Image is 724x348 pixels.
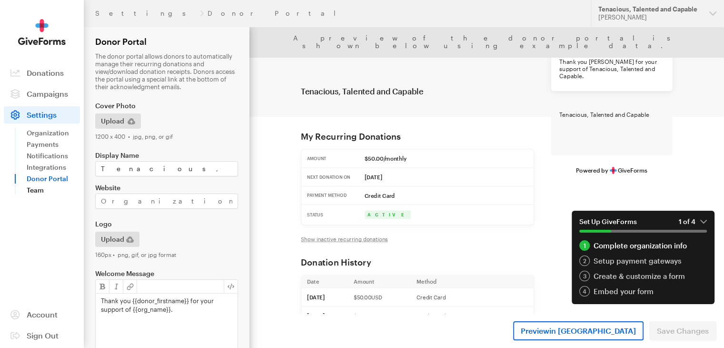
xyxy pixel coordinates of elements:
[123,280,137,293] button: Link
[27,150,80,162] a: Notifications
[679,217,707,226] em: 1 of 4
[579,256,707,266] a: 2 Setup payment gateways
[598,13,702,21] div: [PERSON_NAME]
[4,306,80,323] a: Account
[95,194,238,209] input: Organization URL
[69,317,131,342] td: [DATE]
[215,317,301,342] td: Credit Card
[579,240,707,251] a: 1 Complete organization info
[163,326,177,334] span: USD
[95,232,139,247] button: Upload
[579,286,590,297] div: 4
[598,5,702,13] div: Tenacious, Talented and Capable
[27,162,80,173] a: Integrations
[95,184,238,192] label: Website
[549,326,636,335] span: in [GEOGRAPHIC_DATA]
[69,38,564,62] h1: Tenacious, Talented and Capable
[4,327,80,344] a: Sign Out
[69,109,379,123] h2: My Recurring Donations
[224,280,238,293] button: View HTML
[4,85,80,102] a: Campaigns
[95,36,238,47] h2: Donor Portal
[154,215,215,226] div: Active
[579,271,707,281] div: Create & customize a form
[579,271,707,281] a: 3 Create & customize a form
[27,127,80,139] a: Organization
[95,251,238,258] div: 160px • png, gif, or jpg format
[27,68,64,77] span: Donations
[101,234,124,245] span: Upload
[579,271,590,281] div: 3
[146,157,303,182] td: [DATE]
[95,52,238,91] p: The donor portal allows donors to automatically manage their recurring donations and view/downloa...
[95,113,141,129] button: Upload
[579,240,707,251] div: Complete organization info
[95,161,238,176] input: Organization Name
[249,27,724,57] div: A preview of the donor portal is shown below using example data.
[69,157,146,182] td: Next Donation On
[513,321,644,340] a: Previewin [GEOGRAPHIC_DATA]
[579,286,707,297] a: 4 Embed your form
[146,182,303,207] td: Credit Card
[579,286,707,297] div: Embed your form
[4,106,80,123] a: Settings
[95,270,238,277] label: Welcome Message
[109,280,123,293] button: Emphasis (Ctrl + I)
[579,240,590,251] div: 1
[69,301,131,317] th: Date
[146,133,303,157] td: $50.00/monthly
[4,64,80,82] a: Donations
[215,301,301,317] th: Method
[579,256,590,266] div: 2
[436,156,531,165] a: Powered byGiveForms
[27,310,58,319] span: Account
[69,276,379,291] h2: Donation History
[95,220,238,228] label: Logo
[101,115,124,127] span: Upload
[69,133,146,157] td: Amount
[69,207,146,234] td: Status
[27,184,80,196] a: Team
[27,110,57,119] span: Settings
[131,301,215,317] th: Amount
[95,102,238,110] label: Cover Photo
[572,211,714,240] button: Set Up GiveForms1 of 4
[27,331,59,340] span: Sign Out
[69,182,146,207] td: Payment Method
[18,19,66,45] img: GiveForms
[402,71,564,141] div: Tenacious, Talented and Capable
[131,317,215,342] td: $50.00
[579,256,707,266] div: Setup payment gateways
[95,152,238,159] label: Display Name
[27,139,80,150] a: Payments
[27,173,80,184] a: Donor Portal
[521,325,636,337] span: Preview
[95,133,238,140] div: 1200 x 400 • jpg, png, or gif
[27,89,68,98] span: Campaigns
[96,280,109,293] button: Strong (Ctrl + B)
[95,10,196,17] a: Settings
